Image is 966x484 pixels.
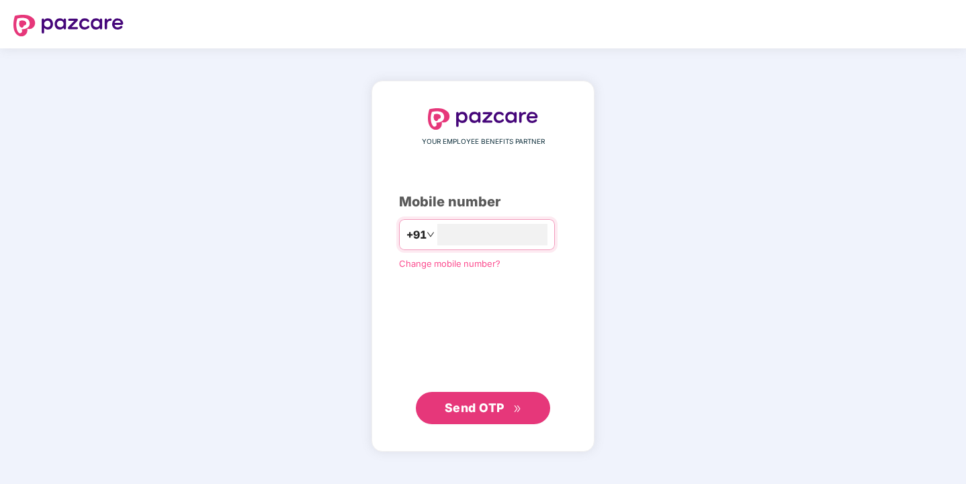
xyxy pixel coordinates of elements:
[399,258,500,269] a: Change mobile number?
[406,227,427,243] span: +91
[399,192,567,212] div: Mobile number
[513,405,522,413] span: double-right
[427,231,435,239] span: down
[13,15,124,36] img: logo
[445,401,504,415] span: Send OTP
[428,108,538,130] img: logo
[416,392,550,424] button: Send OTPdouble-right
[422,136,545,147] span: YOUR EMPLOYEE BENEFITS PARTNER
